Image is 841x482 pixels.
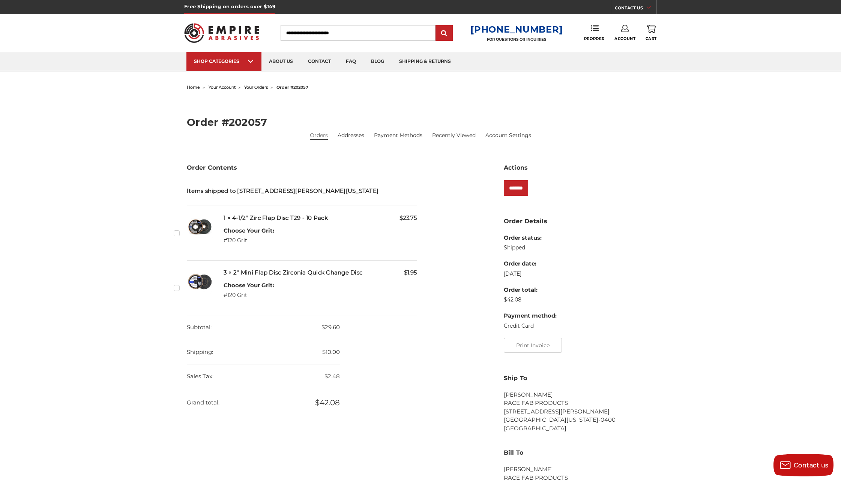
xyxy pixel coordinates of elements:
dt: Sales Tax: [187,364,213,389]
button: Print Invoice [504,338,562,353]
dd: #120 Grit [224,291,274,299]
span: $1.95 [404,269,417,277]
h3: Order Details [504,217,654,226]
dt: Shipping: [187,340,213,364]
dd: $42.08 [504,296,557,304]
dd: #120 Grit [224,237,274,245]
a: your account [209,85,236,90]
img: 4-1/2" Zirc Flap Disc T29 - 10 Pack [187,214,213,240]
a: blog [363,52,392,71]
dt: Order status: [504,234,557,242]
li: RACE FAB PRODUCTS [504,399,654,407]
li: [PERSON_NAME] [504,391,654,399]
h3: Bill To [504,448,654,457]
dt: Subtotal: [187,315,212,340]
h2: Order #202057 [187,117,654,127]
a: Account Settings [485,131,531,139]
li: [GEOGRAPHIC_DATA] [504,424,654,433]
a: your orders [244,85,268,90]
a: Payment Methods [374,131,422,139]
dd: $29.60 [187,315,340,340]
h3: Order Contents [187,163,417,172]
dt: Grand total: [187,391,219,415]
span: Cart [646,36,657,41]
dd: $10.00 [187,340,340,365]
a: Recently Viewed [432,131,476,139]
a: [PHONE_NUMBER] [470,24,563,35]
input: Submit [437,26,452,41]
button: Contact us [773,454,833,476]
span: $23.75 [399,214,417,222]
li: [PERSON_NAME] [504,465,654,474]
h5: 1 × 4-1/2" Zirc Flap Disc T29 - 10 Pack [224,214,417,222]
h5: 3 × 2" Mini Flap Disc Zirconia Quick Change Disc [224,269,417,277]
dd: Shipped [504,244,557,252]
li: [GEOGRAPHIC_DATA][US_STATE]-0400 [504,416,654,424]
dd: $42.08 [187,389,340,416]
li: [STREET_ADDRESS][PERSON_NAME] [504,407,654,416]
img: 2" Mini Flap Disc Zirconia Quick Change Disc [187,269,213,295]
dt: Choose Your Grit: [224,227,274,235]
h5: Items shipped to [STREET_ADDRESS][PERSON_NAME][US_STATE] [187,187,417,195]
a: Reorder [584,25,605,41]
dd: Credit Card [504,322,557,330]
dd: [DATE] [504,270,557,278]
a: Orders [310,131,328,139]
dt: Order date: [504,260,557,268]
div: SHOP CATEGORIES [194,58,254,64]
dt: Choose Your Grit: [224,281,274,290]
a: faq [338,52,363,71]
span: order #202057 [276,85,308,90]
p: FOR QUESTIONS OR INQUIRIES [470,37,563,42]
a: Cart [646,25,657,41]
a: home [187,85,200,90]
a: Addresses [338,131,364,139]
img: Empire Abrasives [184,18,259,48]
h3: Actions [504,163,654,172]
a: CONTACT US [615,4,656,14]
a: shipping & returns [392,52,458,71]
dt: Payment method: [504,312,557,320]
a: contact [300,52,338,71]
dd: $2.48 [187,364,340,389]
span: Reorder [584,36,605,41]
h3: Ship To [504,374,654,383]
span: Contact us [794,462,829,469]
span: Account [614,36,635,41]
a: about us [261,52,300,71]
dt: Order total: [504,286,557,294]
